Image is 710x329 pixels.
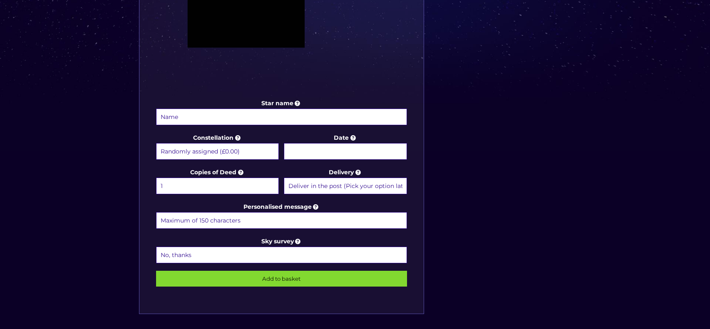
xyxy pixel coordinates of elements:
label: Star name [156,98,407,126]
input: Star name [156,109,407,125]
a: Sky survey [261,237,302,245]
label: Date [284,133,407,161]
select: Delivery [284,178,407,194]
label: Personalised message [156,202,407,230]
input: Add to basket [156,271,407,287]
label: Delivery [284,167,407,195]
input: Personalised message [156,212,407,229]
label: Copies of Deed [156,167,279,195]
label: Constellation [156,133,279,161]
select: Constellation [156,143,279,160]
select: Sky survey [156,247,407,263]
select: Copies of Deed [156,178,279,194]
input: Date [284,143,407,160]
